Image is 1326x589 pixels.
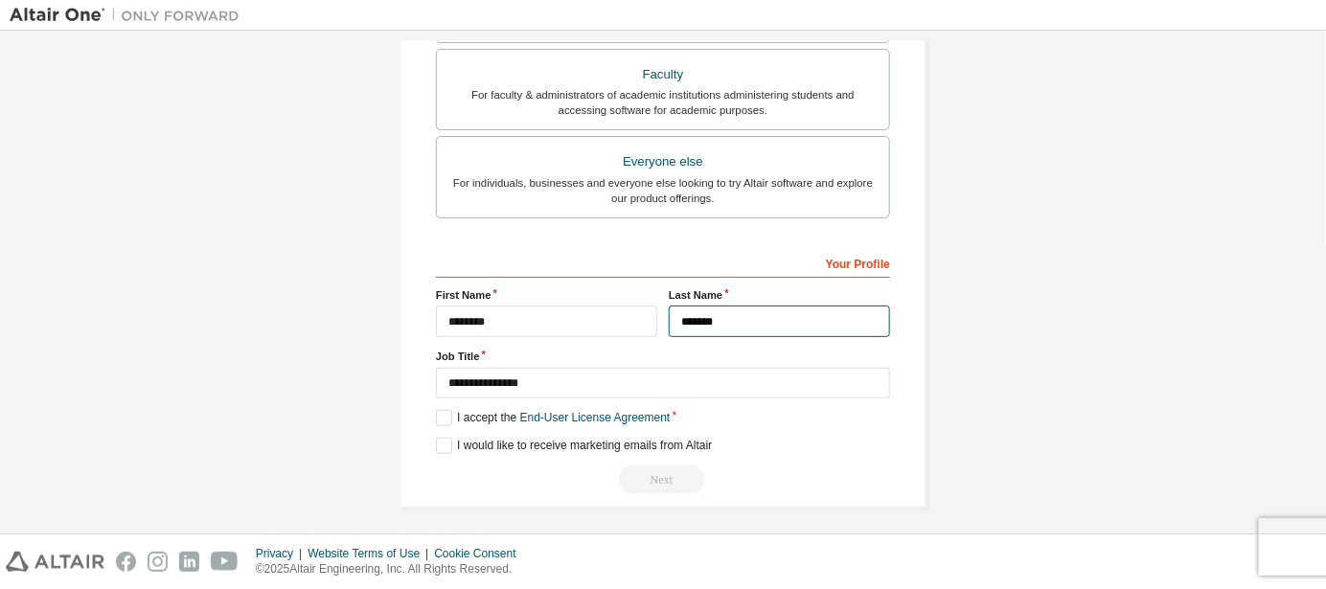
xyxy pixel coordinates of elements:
[10,6,249,25] img: Altair One
[448,87,878,118] div: For faculty & administrators of academic institutions administering students and accessing softwa...
[434,546,527,561] div: Cookie Consent
[256,546,308,561] div: Privacy
[669,287,890,303] label: Last Name
[148,552,168,572] img: instagram.svg
[448,175,878,206] div: For individuals, businesses and everyone else looking to try Altair software and explore our prod...
[179,552,199,572] img: linkedin.svg
[436,438,712,454] label: I would like to receive marketing emails from Altair
[6,552,104,572] img: altair_logo.svg
[436,247,890,278] div: Your Profile
[116,552,136,572] img: facebook.svg
[308,546,434,561] div: Website Terms of Use
[436,287,657,303] label: First Name
[436,349,890,364] label: Job Title
[448,148,878,175] div: Everyone else
[256,561,528,578] p: © 2025 Altair Engineering, Inc. All Rights Reserved.
[436,410,670,426] label: I accept the
[436,465,890,494] div: Provide a valid email to continue
[520,411,671,424] a: End-User License Agreement
[211,552,239,572] img: youtube.svg
[448,61,878,88] div: Faculty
